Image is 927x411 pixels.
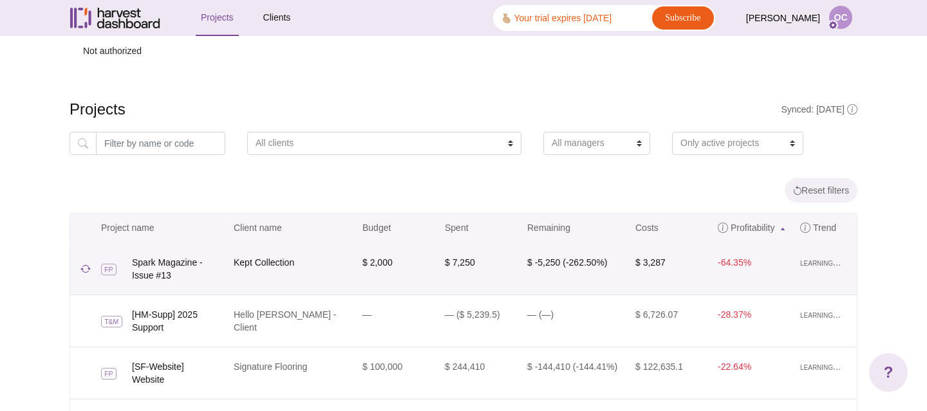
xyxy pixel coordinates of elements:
[635,361,683,372] span: $ 122,635.1
[520,243,628,295] td: $ -5,250 (-262.50%)
[710,214,792,242] a: Profitability
[355,214,437,242] a: Budget
[78,138,88,149] img: magnifying_glass-9633470533d9fd158e8a2866facaf6f50ffe4556dd3e3cea1e8f9016ea29b4ad.svg
[226,214,355,242] a: Client name
[70,8,160,28] img: Harvest Dashboard
[828,20,838,30] img: cog-e4e9bd55705c3e84b875c42d266d06cbe174c2c802f3baa39dd1ae1459a526d9.svg
[80,265,91,273] img: sync_now-9c84e01d8e912370ba7b9fb2087a1ae7f330ac19c7649f77bb8f951fbc3f49ac.svg
[628,214,710,242] a: Costs
[437,295,520,347] td: — ($ 5,239.5)
[70,100,857,119] h4: Projects
[70,36,857,66] p: Not authorized
[520,214,628,242] a: Remaining
[70,214,226,242] a: Project name
[101,316,122,327] span: T&M
[652,6,714,30] a: Subscribe
[234,309,336,333] a: Hello [PERSON_NAME] - Client
[718,361,751,372] span: -22.64%
[437,214,520,242] a: Spent
[635,257,666,268] span: $ 3,287
[132,360,226,386] a: [SF-Website] Website
[355,347,437,399] td: $ 100,000
[437,243,520,295] td: $ 7,250
[96,132,225,155] input: Filter by name or code
[718,309,751,320] span: -28.37%
[884,361,894,384] span: ?
[792,214,857,242] a: Trend
[355,295,437,347] td: —
[132,308,226,334] a: [HM-Supp] 2025 Support
[793,186,801,195] img: reset-bc4064c213aae549e03720cbf3fb1d619a9d78388896aee0bf01f396d2264aee.svg
[355,243,437,295] td: $ 2,000
[718,257,751,268] span: -64.35%
[437,347,520,399] td: $ 244,410
[101,264,117,275] span: FP
[800,360,841,373] span: learning...
[800,256,841,269] span: learning...
[132,256,226,282] a: Spark Magazine - Issue #13
[520,295,628,347] td: — (—)
[520,347,628,399] td: $ -144,410 (-144.41%)
[785,178,857,203] button: Reset filters
[234,361,307,372] a: Signature Flooring
[635,309,678,320] span: $ 6,726.07
[781,104,857,114] span: Synced: [DATE]
[258,1,296,36] a: Clients
[501,12,612,25] div: 🫰🏼 Your trial expires [DATE]
[234,257,294,268] a: Kept Collection
[746,6,820,30] span: [PERSON_NAME]
[781,228,785,230] img: sort_asc-486e9ffe7a5d0b5d827ae023700817ec45ee8f01fe4fbbf760f7c6c7b9d19fda.svg
[101,368,117,379] span: FP
[800,308,841,321] span: learning...
[196,1,239,36] a: Projects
